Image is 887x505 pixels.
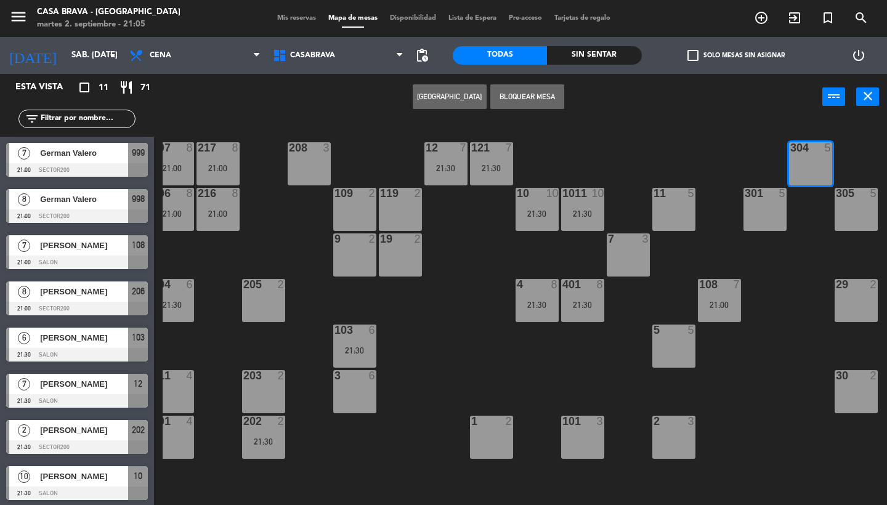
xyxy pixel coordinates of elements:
i: filter_list [25,111,39,126]
span: Mis reservas [271,15,322,22]
div: 5 [654,325,654,336]
div: 3 [323,142,331,153]
div: 3 [642,233,650,244]
i: power_settings_new [851,48,866,63]
button: close [856,87,879,106]
span: 7 [18,240,30,252]
button: [GEOGRAPHIC_DATA] [413,84,487,109]
button: Bloquear Mesa [490,84,564,109]
span: 11 [99,81,108,95]
div: 8 [551,279,559,290]
div: 8 [187,142,194,153]
div: 2 [506,416,513,427]
div: 4 [187,416,194,427]
div: 9 [334,233,335,244]
span: [PERSON_NAME] [40,378,128,390]
div: 101 [562,416,563,427]
div: 7 [506,142,513,153]
div: 21:30 [333,346,376,355]
i: power_input [827,89,841,103]
span: Mapa de mesas [322,15,384,22]
div: Casa Brava - [GEOGRAPHIC_DATA] [37,6,180,18]
span: 108 [132,238,145,252]
span: CasaBrava [290,51,335,60]
span: German Valero [40,193,128,206]
i: add_circle_outline [754,10,769,25]
div: 8 [597,279,604,290]
div: 7 [734,279,741,290]
span: 10 [134,469,142,483]
div: 203 [243,370,244,381]
i: exit_to_app [787,10,802,25]
div: 2 [278,416,285,427]
div: 8 [232,188,240,199]
div: 401 [562,279,563,290]
span: 998 [132,192,145,206]
span: [PERSON_NAME] [40,239,128,252]
button: menu [9,7,28,30]
div: 21:00 [196,209,240,218]
div: 19 [380,233,381,244]
label: Solo mesas sin asignar [687,50,785,61]
div: 21:30 [561,301,604,309]
span: pending_actions [415,48,429,63]
span: 7 [18,378,30,390]
span: Cena [150,51,171,60]
div: 6 [369,370,376,381]
div: 5 [779,188,787,199]
div: 10 [592,188,604,199]
div: 12 [426,142,426,153]
div: 2 [369,188,376,199]
span: 8 [18,193,30,206]
span: [PERSON_NAME] [40,424,128,437]
div: 2 [278,279,285,290]
div: 21:30 [561,209,604,218]
div: 21:30 [242,437,285,446]
div: Todas [453,46,547,65]
span: 2 [18,424,30,437]
div: 121 [471,142,472,153]
span: 8 [18,286,30,298]
div: 21:00 [151,164,194,172]
div: 21:00 [698,301,741,309]
button: power_input [822,87,845,106]
div: 21:30 [516,209,559,218]
div: 2 [415,233,422,244]
span: Lista de Espera [442,15,503,22]
span: 206 [132,284,145,299]
span: Disponibilidad [384,15,442,22]
span: 12 [134,376,142,391]
div: 1 [471,416,472,427]
span: [PERSON_NAME] [40,331,128,344]
span: Tarjetas de regalo [548,15,617,22]
div: 6 [187,279,194,290]
div: 10 [546,188,559,199]
div: 8 [187,188,194,199]
div: 202 [243,416,244,427]
div: 5 [870,188,878,199]
span: [PERSON_NAME] [40,470,128,483]
div: 2 [870,370,878,381]
div: 21:30 [151,301,194,309]
span: 202 [132,422,145,437]
span: 71 [140,81,150,95]
div: 3 [597,416,604,427]
div: 205 [243,279,244,290]
div: 5 [688,325,695,336]
div: 6 [369,325,376,336]
div: 2 [278,370,285,381]
div: 5 [688,188,695,199]
div: 119 [380,188,381,199]
span: 10 [18,471,30,483]
i: restaurant [119,80,134,95]
div: Sin sentar [547,46,641,65]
